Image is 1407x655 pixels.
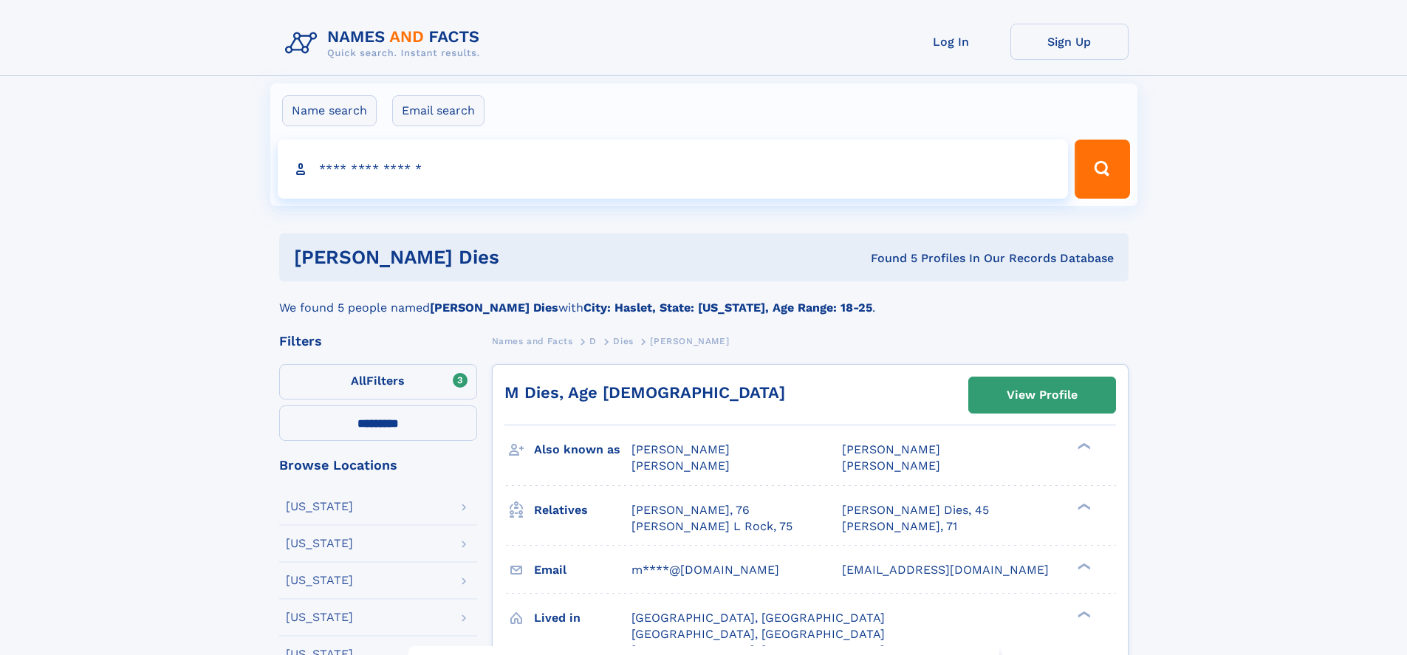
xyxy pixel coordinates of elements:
[534,498,631,523] h3: Relatives
[842,563,1049,577] span: [EMAIL_ADDRESS][DOMAIN_NAME]
[351,374,366,388] span: All
[294,248,685,267] h1: [PERSON_NAME] Dies
[430,301,558,315] b: [PERSON_NAME] Dies
[842,502,989,518] a: [PERSON_NAME] Dies, 45
[631,459,730,473] span: [PERSON_NAME]
[534,437,631,462] h3: Also known as
[892,24,1010,60] a: Log In
[279,24,492,64] img: Logo Names and Facts
[631,442,730,456] span: [PERSON_NAME]
[631,518,792,535] a: [PERSON_NAME] L Rock, 75
[613,336,633,346] span: Dies
[842,459,940,473] span: [PERSON_NAME]
[650,336,729,346] span: [PERSON_NAME]
[1074,442,1092,451] div: ❯
[1074,501,1092,511] div: ❯
[842,442,940,456] span: [PERSON_NAME]
[1007,378,1078,412] div: View Profile
[282,95,377,126] label: Name search
[631,627,885,641] span: [GEOGRAPHIC_DATA], [GEOGRAPHIC_DATA]
[279,364,477,399] label: Filters
[279,459,477,472] div: Browse Locations
[278,140,1069,199] input: search input
[842,518,957,535] a: [PERSON_NAME], 71
[631,502,750,518] a: [PERSON_NAME], 76
[392,95,485,126] label: Email search
[1074,609,1092,619] div: ❯
[492,332,573,350] a: Names and Facts
[969,377,1115,413] a: View Profile
[279,335,477,348] div: Filters
[613,332,633,350] a: Dies
[589,336,597,346] span: D
[286,538,353,549] div: [US_STATE]
[1010,24,1129,60] a: Sign Up
[286,575,353,586] div: [US_STATE]
[1075,140,1129,199] button: Search Button
[286,611,353,623] div: [US_STATE]
[583,301,872,315] b: City: Haslet, State: [US_STATE], Age Range: 18-25
[589,332,597,350] a: D
[534,606,631,631] h3: Lived in
[286,501,353,512] div: [US_STATE]
[685,250,1114,267] div: Found 5 Profiles In Our Records Database
[534,558,631,583] h3: Email
[1074,561,1092,571] div: ❯
[279,281,1129,317] div: We found 5 people named with .
[631,611,885,625] span: [GEOGRAPHIC_DATA], [GEOGRAPHIC_DATA]
[504,383,785,402] a: M Dies, Age [DEMOGRAPHIC_DATA]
